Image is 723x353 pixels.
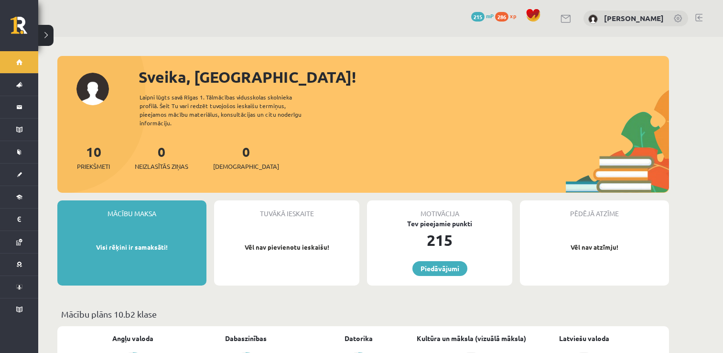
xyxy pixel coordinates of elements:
a: Angļu valoda [112,333,153,343]
span: [DEMOGRAPHIC_DATA] [213,162,279,171]
img: Melānija Nemane [588,14,598,24]
a: 10Priekšmeti [77,143,110,171]
a: Rīgas 1. Tālmācības vidusskola [11,17,38,41]
a: [PERSON_NAME] [604,13,664,23]
span: 286 [495,12,508,22]
p: Vēl nav atzīmju! [525,243,664,252]
div: Sveika, [GEOGRAPHIC_DATA]! [139,66,669,88]
span: mP [486,12,494,20]
div: Pēdējā atzīme [520,200,669,219]
div: Laipni lūgts savā Rīgas 1. Tālmācības vidusskolas skolnieka profilā. Šeit Tu vari redzēt tuvojošo... [140,93,318,127]
div: Mācību maksa [57,200,206,219]
div: Motivācija [367,200,512,219]
p: Vēl nav pievienotu ieskaišu! [219,243,355,252]
a: 286 xp [495,12,521,20]
a: Datorika [345,333,373,343]
div: Tuvākā ieskaite [214,200,359,219]
a: Latviešu valoda [559,333,609,343]
p: Visi rēķini ir samaksāti! [62,243,202,252]
span: Priekšmeti [77,162,110,171]
a: Piedāvājumi [412,261,467,276]
p: Mācību plāns 10.b2 klase [61,308,665,320]
a: Kultūra un māksla (vizuālā māksla) [417,333,526,343]
a: 215 mP [471,12,494,20]
span: Neizlasītās ziņas [135,162,188,171]
div: Tev pieejamie punkti [367,219,512,229]
span: 215 [471,12,485,22]
a: Dabaszinības [225,333,267,343]
span: xp [510,12,516,20]
a: 0Neizlasītās ziņas [135,143,188,171]
a: 0[DEMOGRAPHIC_DATA] [213,143,279,171]
div: 215 [367,229,512,252]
